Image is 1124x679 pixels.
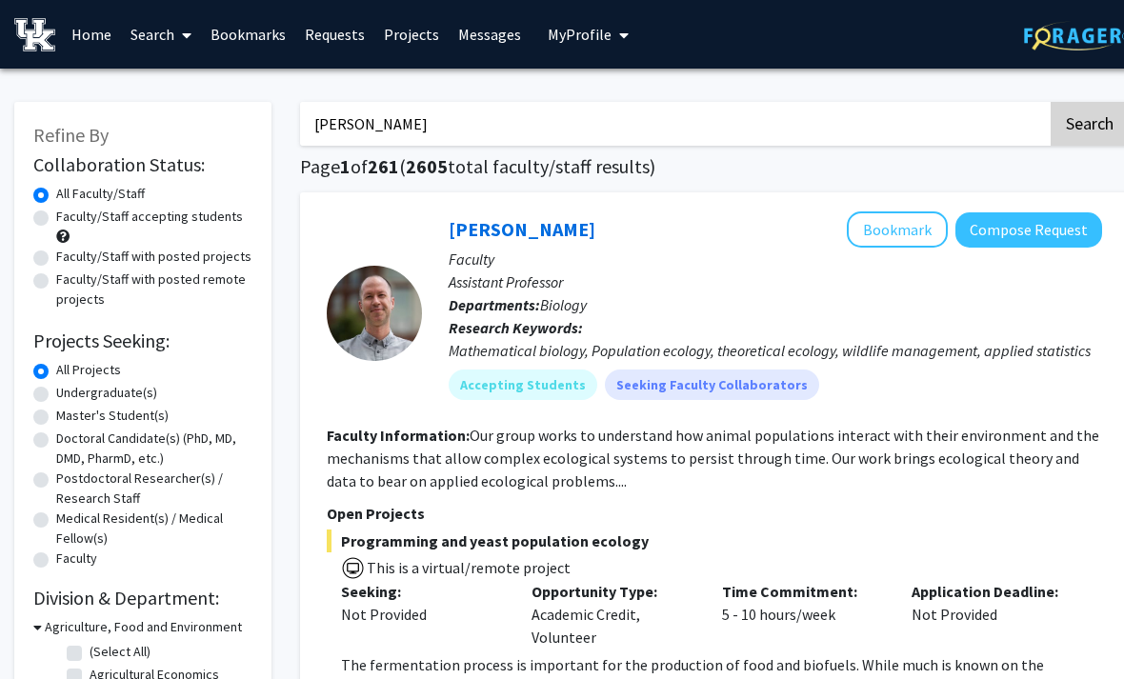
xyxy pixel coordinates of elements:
span: Refine By [33,123,109,147]
p: Seeking: [341,580,503,603]
div: Not Provided [341,603,503,626]
a: [PERSON_NAME] [449,217,595,241]
button: Compose Request to Jake Ferguson [955,212,1102,248]
a: Requests [295,1,374,68]
div: Academic Credit, Volunteer [517,580,708,649]
label: Doctoral Candidate(s) (PhD, MD, DMD, PharmD, etc.) [56,429,252,469]
p: Opportunity Type: [532,580,693,603]
a: Home [62,1,121,68]
fg-read-more: Our group works to understand how animal populations interact with their environment and the mech... [327,426,1099,490]
p: Open Projects [327,502,1102,525]
label: Faculty/Staff with posted remote projects [56,270,252,310]
span: 1 [340,154,351,178]
span: 261 [368,154,399,178]
label: Postdoctoral Researcher(s) / Research Staff [56,469,252,509]
label: Faculty [56,549,97,569]
label: Medical Resident(s) / Medical Fellow(s) [56,509,252,549]
label: Undergraduate(s) [56,383,157,403]
a: Bookmarks [201,1,295,68]
mat-chip: Accepting Students [449,369,597,400]
a: Projects [374,1,449,68]
a: Messages [449,1,531,68]
p: Assistant Professor [449,270,1102,293]
iframe: Chat [14,593,81,665]
span: 2605 [406,154,448,178]
b: Faculty Information: [327,426,470,445]
img: University of Kentucky Logo [14,18,55,51]
mat-chip: Seeking Faculty Collaborators [605,369,819,400]
div: Not Provided [897,580,1088,649]
input: Search Keywords [300,102,1048,146]
p: Time Commitment: [722,580,884,603]
span: My Profile [548,25,612,44]
div: 5 - 10 hours/week [708,580,898,649]
div: Mathematical biology, Population ecology, theoretical ecology, wildlife management, applied stati... [449,339,1102,362]
label: Master's Student(s) [56,406,169,426]
span: Programming and yeast population ecology [327,529,1102,552]
p: Application Deadline: [912,580,1074,603]
b: Research Keywords: [449,318,583,337]
label: Faculty/Staff accepting students [56,207,243,227]
p: Faculty [449,248,1102,270]
label: (Select All) [90,642,151,662]
a: Search [121,1,201,68]
h2: Projects Seeking: [33,330,252,352]
span: Biology [540,295,587,314]
h2: Collaboration Status: [33,153,252,176]
span: This is a virtual/remote project [365,558,571,577]
button: Add Jake Ferguson to Bookmarks [847,211,948,248]
b: Departments: [449,295,540,314]
label: All Faculty/Staff [56,184,145,204]
h2: Division & Department: [33,587,252,609]
label: Faculty/Staff with posted projects [56,247,251,267]
label: All Projects [56,360,121,380]
h3: Agriculture, Food and Environment [45,617,242,637]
